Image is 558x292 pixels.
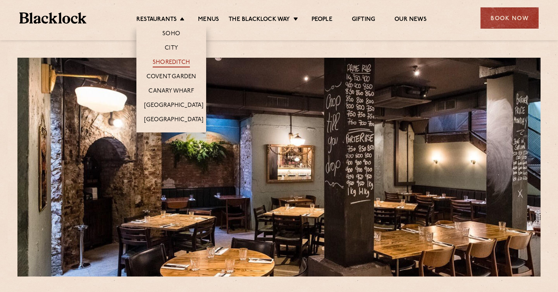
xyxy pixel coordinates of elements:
div: Book Now [480,7,539,29]
img: BL_Textured_Logo-footer-cropped.svg [19,12,86,24]
a: Canary Wharf [148,88,194,96]
a: Menus [198,16,219,24]
a: Shoreditch [153,59,190,67]
a: Restaurants [136,16,177,24]
a: Soho [162,30,180,39]
a: City [165,45,178,53]
a: Gifting [352,16,375,24]
a: [GEOGRAPHIC_DATA] [144,116,203,125]
a: Covent Garden [146,73,196,82]
a: [GEOGRAPHIC_DATA] [144,102,203,110]
a: People [312,16,332,24]
a: Our News [394,16,427,24]
a: The Blacklock Way [229,16,290,24]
